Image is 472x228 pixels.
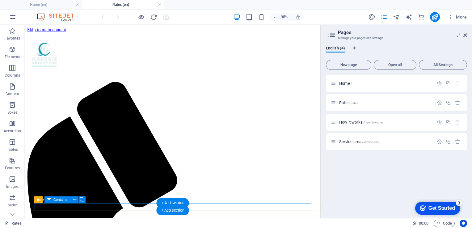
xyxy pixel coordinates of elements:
button: Open all [374,60,416,70]
div: Service area/service-area [337,140,434,144]
p: Favorites [4,36,20,41]
i: Pages (Ctrl+Alt+S) [381,14,388,21]
span: Rates [339,100,358,105]
button: commerce [418,13,425,21]
span: More [447,14,467,20]
h6: Session time [412,220,429,227]
i: Reload page [150,14,157,21]
h6: 95% [280,13,289,21]
span: English (4) [326,44,345,53]
i: AI Writer [405,14,412,21]
div: Remove [455,100,460,105]
p: Slider [8,203,17,208]
div: Remove [455,120,460,125]
button: navigator [393,13,400,21]
i: Publish [431,14,438,21]
div: Settings [437,139,442,144]
a: Click to cancel selection. Double-click to open Pages [5,220,22,227]
button: Click here to leave preview mode and continue editing [137,13,145,21]
span: /service-area [362,140,380,144]
p: Elements [5,54,20,59]
h4: Rates (en) [82,1,164,8]
span: Open all [377,63,414,67]
span: : [423,221,424,226]
button: publish [430,12,440,22]
button: More [445,12,469,22]
div: Language Tabs [326,46,467,57]
span: /rates [350,101,358,105]
span: All Settings [422,63,464,67]
button: Usercentrics [460,220,467,227]
i: Commerce [418,14,425,21]
button: reload [150,13,157,21]
p: Columns [5,73,20,78]
button: Code [434,220,455,227]
div: How it works/how-it-works [337,120,434,124]
div: Duplicate [446,139,451,144]
button: 95% [270,13,292,21]
div: The startpage cannot be deleted [455,81,460,86]
p: Content [6,91,19,96]
div: Rates/rates [337,101,434,105]
a: Skip to main content [2,2,44,8]
span: / [351,82,352,85]
span: Container [53,198,69,201]
button: New page [326,60,371,70]
span: /how-it-works [363,121,383,124]
span: Code [436,220,452,227]
p: Tables [7,147,18,152]
div: Settings [437,81,442,86]
i: Design (Ctrl+Alt+Y) [368,14,375,21]
div: + Add section [156,205,189,215]
div: Get Started [18,7,45,12]
img: Editor Logo [36,13,82,21]
div: Settings [437,100,442,105]
span: Click to open page [339,81,352,86]
div: Remove [455,139,460,144]
button: All Settings [419,60,467,70]
div: Duplicate [446,100,451,105]
span: New page [329,63,369,67]
button: design [368,13,376,21]
i: Navigator [393,14,400,21]
button: text_generator [405,13,413,21]
h3: Manage your pages and settings [338,35,455,41]
p: Boxes [7,110,18,115]
div: Duplicate [446,81,451,86]
p: Images [6,184,19,189]
i: On resize automatically adjust zoom level to fit chosen device. [296,14,301,20]
div: + Add section [156,198,189,208]
h2: Pages [338,30,467,35]
span: 00 00 [419,220,428,227]
span: Click to open page [339,139,379,144]
div: Get Started 3 items remaining, 40% complete [5,3,50,16]
p: Accordion [4,129,21,133]
div: 3 [46,1,52,7]
button: pages [381,13,388,21]
span: Click to open page [339,120,383,125]
div: Home/ [337,81,434,85]
div: Duplicate [446,120,451,125]
div: Settings [437,120,442,125]
p: Features [5,166,20,171]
